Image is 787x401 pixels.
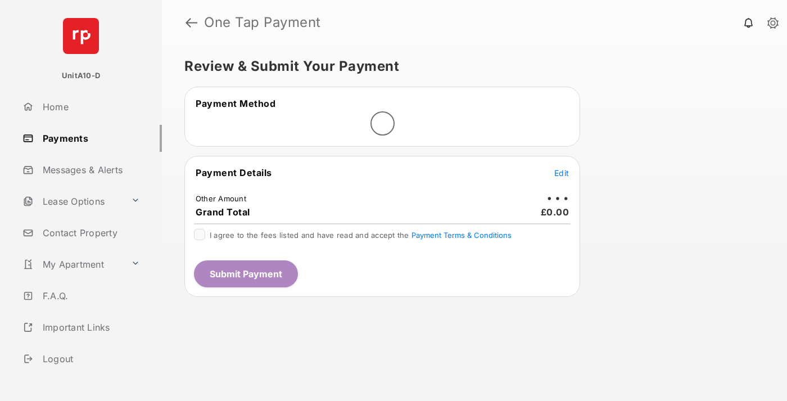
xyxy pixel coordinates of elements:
[18,219,162,246] a: Contact Property
[196,206,250,218] span: Grand Total
[541,206,569,218] span: £0.00
[18,188,126,215] a: Lease Options
[63,18,99,54] img: svg+xml;base64,PHN2ZyB4bWxucz0iaHR0cDovL3d3dy53My5vcmcvMjAwMC9zdmciIHdpZHRoPSI2NCIgaGVpZ2h0PSI2NC...
[194,260,298,287] button: Submit Payment
[195,193,247,204] td: Other Amount
[18,251,126,278] a: My Apartment
[196,98,275,109] span: Payment Method
[18,345,162,372] a: Logout
[184,60,756,73] h5: Review & Submit Your Payment
[204,16,321,29] strong: One Tap Payment
[196,167,272,178] span: Payment Details
[18,125,162,152] a: Payments
[18,93,162,120] a: Home
[18,282,162,309] a: F.A.Q.
[18,314,144,341] a: Important Links
[62,70,100,82] p: UnitA10-D
[554,168,569,178] span: Edit
[210,231,512,240] span: I agree to the fees listed and have read and accept the
[18,156,162,183] a: Messages & Alerts
[554,167,569,178] button: Edit
[411,231,512,240] button: I agree to the fees listed and have read and accept the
